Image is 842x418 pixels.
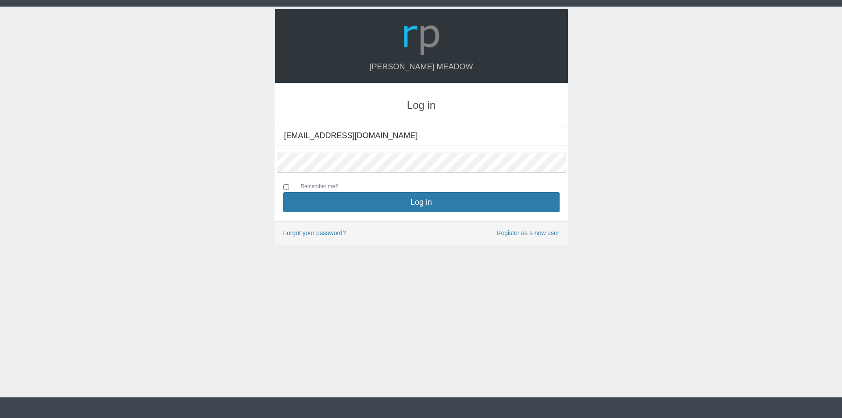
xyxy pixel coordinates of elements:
a: Forgot your password? [283,229,346,236]
input: Remember me? [283,184,289,190]
button: Log in [283,192,560,212]
label: Remember me? [292,182,338,192]
h4: [PERSON_NAME] Meadow [284,63,559,71]
input: Your Email [277,126,566,146]
h3: Log in [283,100,560,111]
a: Register as a new user [496,228,559,238]
img: Logo [400,16,442,58]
